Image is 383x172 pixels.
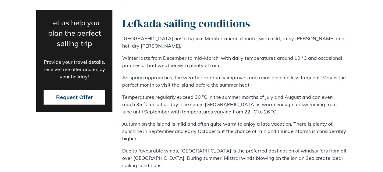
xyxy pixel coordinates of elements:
p: Due to favourable winds, [GEOGRAPHIC_DATA] is the preferred destination of windsurfers from all o... [122,147,346,169]
p: Autumn on the island is mild and often quite warm to enjoy a late vacation. There is plenty of su... [122,120,346,142]
p: Temperatures regularly exceed 30 °C in the summer months of July and August and can even reach 35... [122,93,346,115]
p: [GEOGRAPHIC_DATA] has a typical Mediterranean climate, with mild, rainy [PERSON_NAME] and hot, dr... [122,35,346,49]
button: Request Offer [44,90,105,104]
p: Let us help you plan the perfect sailing trip [44,17,105,48]
p: Provide your travel details, receive free offer and enjoy your holiday! [44,58,105,80]
p: As spring approaches, the weather gradually improves and rains become less frequent. May is the p... [122,74,346,88]
h2: Lefkada sailing conditions [122,17,346,30]
p: Winter lasts from December to mid-March, with daily temperatures around 10 °C and occasional patc... [122,54,346,69]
